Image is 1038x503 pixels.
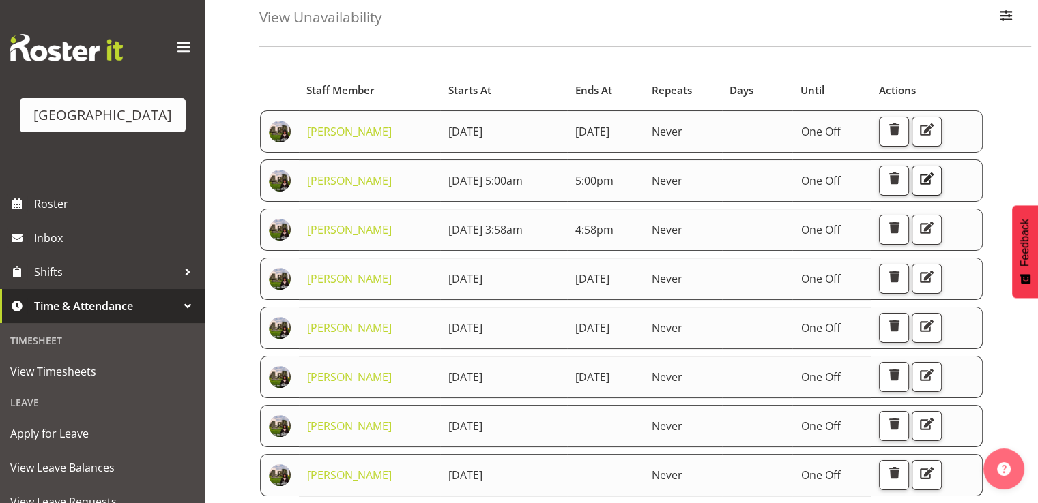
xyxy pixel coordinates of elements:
[801,320,840,335] span: One Off
[652,222,682,237] span: Never
[652,369,682,384] span: Never
[259,10,381,25] h4: View Unavailability
[879,82,916,98] span: Actions
[879,264,909,294] button: Delete Unavailability
[269,268,291,290] img: valerie-donaldson30b84046e2fb4b3171eb6bf86b7ff7f4.png
[992,3,1020,33] button: Filter Employees
[652,82,692,98] span: Repeats
[34,228,198,248] span: Inbox
[997,462,1011,476] img: help-xxl-2.png
[307,222,392,237] a: [PERSON_NAME]
[652,173,682,188] span: Never
[269,317,291,339] img: valerie-donaldson30b84046e2fb4b3171eb6bf86b7ff7f4.png
[652,418,682,433] span: Never
[10,423,194,444] span: Apply for Leave
[269,415,291,437] img: valerie-donaldson30b84046e2fb4b3171eb6bf86b7ff7f4.png
[912,215,942,245] button: Edit Unavailability
[575,173,614,188] span: 5:00pm
[10,361,194,382] span: View Timesheets
[801,468,840,483] span: One Off
[575,320,609,335] span: [DATE]
[801,173,840,188] span: One Off
[307,320,392,335] a: [PERSON_NAME]
[1012,205,1038,298] button: Feedback - Show survey
[652,320,682,335] span: Never
[575,369,609,384] span: [DATE]
[801,124,840,139] span: One Off
[307,271,392,286] a: [PERSON_NAME]
[307,468,392,483] a: [PERSON_NAME]
[801,222,840,237] span: One Off
[879,313,909,343] button: Delete Unavailability
[3,388,201,416] div: Leave
[912,411,942,441] button: Edit Unavailability
[879,166,909,196] button: Delete Unavailability
[3,354,201,388] a: View Timesheets
[307,418,392,433] a: [PERSON_NAME]
[448,320,482,335] span: [DATE]
[879,117,909,147] button: Delete Unavailability
[879,215,909,245] button: Delete Unavailability
[34,194,198,214] span: Roster
[879,362,909,392] button: Delete Unavailability
[1019,219,1031,266] span: Feedback
[912,313,942,343] button: Edit Unavailability
[652,271,682,286] span: Never
[448,369,482,384] span: [DATE]
[575,82,612,98] span: Ends At
[3,451,201,485] a: View Leave Balances
[306,82,375,98] span: Staff Member
[730,82,753,98] span: Days
[912,264,942,294] button: Edit Unavailability
[307,173,392,188] a: [PERSON_NAME]
[448,82,491,98] span: Starts At
[912,460,942,490] button: Edit Unavailability
[575,222,614,237] span: 4:58pm
[912,117,942,147] button: Edit Unavailability
[801,418,840,433] span: One Off
[33,105,172,125] div: [GEOGRAPHIC_DATA]
[801,82,824,98] span: Until
[307,124,392,139] a: [PERSON_NAME]
[801,369,840,384] span: One Off
[652,124,682,139] span: Never
[10,34,123,61] img: Rosterit website logo
[448,173,523,188] span: [DATE] 5:00am
[3,416,201,451] a: Apply for Leave
[879,460,909,490] button: Delete Unavailability
[448,271,482,286] span: [DATE]
[652,468,682,483] span: Never
[575,271,609,286] span: [DATE]
[3,326,201,354] div: Timesheet
[10,457,194,478] span: View Leave Balances
[448,222,523,237] span: [DATE] 3:58am
[448,124,482,139] span: [DATE]
[269,464,291,486] img: valerie-donaldson30b84046e2fb4b3171eb6bf86b7ff7f4.png
[269,219,291,241] img: valerie-donaldson30b84046e2fb4b3171eb6bf86b7ff7f4.png
[912,362,942,392] button: Edit Unavailability
[448,418,482,433] span: [DATE]
[879,411,909,441] button: Delete Unavailability
[912,166,942,196] button: Edit Unavailability
[269,121,291,142] img: valerie-donaldson30b84046e2fb4b3171eb6bf86b7ff7f4.png
[575,124,609,139] span: [DATE]
[269,170,291,192] img: valerie-donaldson30b84046e2fb4b3171eb6bf86b7ff7f4.png
[34,296,177,316] span: Time & Attendance
[269,366,291,388] img: valerie-donaldson30b84046e2fb4b3171eb6bf86b7ff7f4.png
[34,262,177,282] span: Shifts
[801,271,840,286] span: One Off
[448,468,482,483] span: [DATE]
[307,369,392,384] a: [PERSON_NAME]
